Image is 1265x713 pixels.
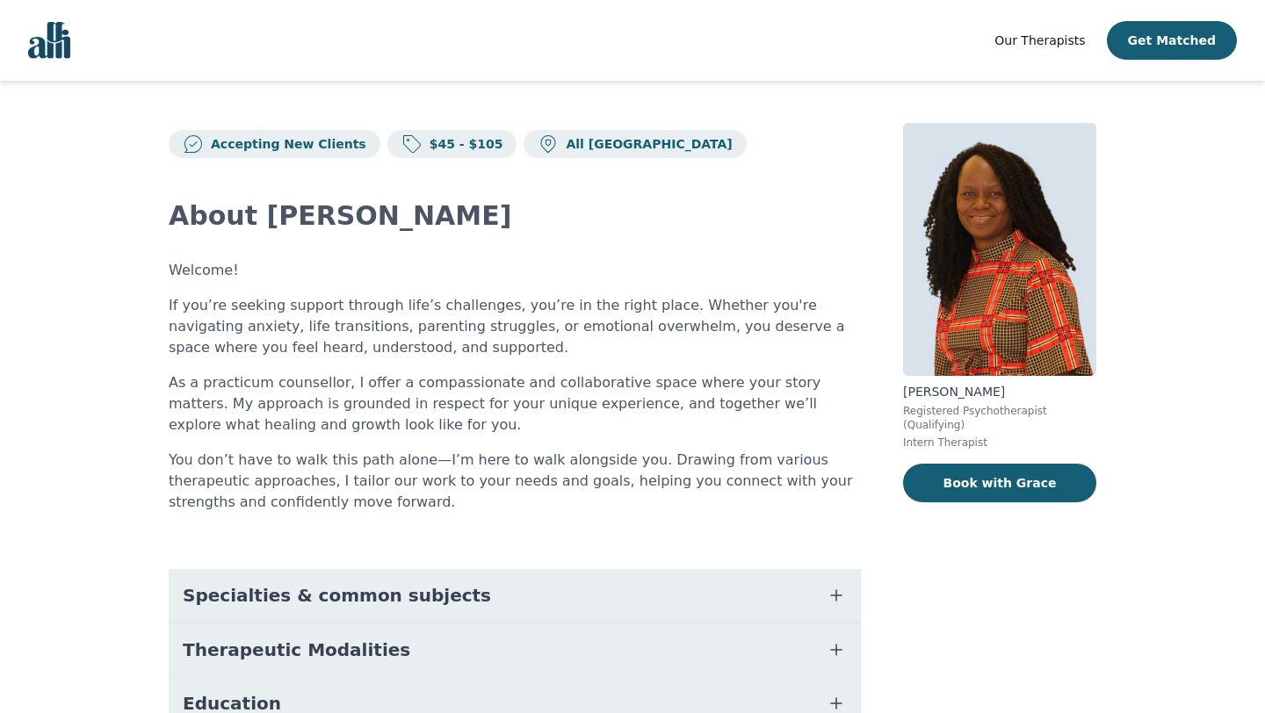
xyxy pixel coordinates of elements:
[1107,21,1237,60] button: Get Matched
[28,22,70,59] img: alli logo
[169,372,861,436] p: As a practicum counsellor, I offer a compassionate and collaborative space where your story matte...
[169,260,861,281] p: Welcome!
[204,135,366,153] p: Accepting New Clients
[169,569,861,622] button: Specialties & common subjects
[183,583,491,608] span: Specialties & common subjects
[169,450,861,513] p: You don’t have to walk this path alone—I’m here to walk alongside you. Drawing from various thera...
[903,123,1096,376] img: Grace_Nyamweya
[169,200,861,232] h2: About [PERSON_NAME]
[169,295,861,358] p: If you’re seeking support through life’s challenges, you’re in the right place. Whether you're na...
[423,135,503,153] p: $45 - $105
[903,404,1096,432] p: Registered Psychotherapist (Qualifying)
[903,436,1096,450] p: Intern Therapist
[994,30,1085,51] a: Our Therapists
[559,135,732,153] p: All [GEOGRAPHIC_DATA]
[183,637,410,662] span: Therapeutic Modalities
[903,464,1096,502] button: Book with Grace
[903,383,1096,400] p: [PERSON_NAME]
[994,33,1085,47] span: Our Therapists
[169,623,861,676] button: Therapeutic Modalities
